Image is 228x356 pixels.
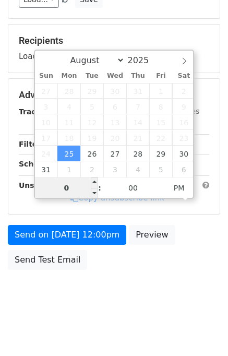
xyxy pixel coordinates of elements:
[172,130,195,146] span: August 23, 2025
[19,181,70,189] strong: Unsubscribe
[149,161,172,177] span: September 5, 2025
[57,146,80,161] span: August 25, 2025
[176,306,228,356] iframe: Chat Widget
[8,225,126,245] a: Send on [DATE] 12:00pm
[35,73,58,79] span: Sun
[80,114,103,130] span: August 12, 2025
[57,83,80,99] span: July 28, 2025
[19,35,209,62] div: Loading...
[57,73,80,79] span: Mon
[19,108,54,116] strong: Tracking
[8,250,87,270] a: Send Test Email
[149,130,172,146] span: August 22, 2025
[35,83,58,99] span: July 27, 2025
[172,161,195,177] span: September 6, 2025
[57,161,80,177] span: September 1, 2025
[35,177,99,198] input: Hour
[35,114,58,130] span: August 10, 2025
[19,35,209,46] h5: Recipients
[80,73,103,79] span: Tue
[126,73,149,79] span: Thu
[103,146,126,161] span: August 27, 2025
[172,83,195,99] span: August 2, 2025
[126,83,149,99] span: July 31, 2025
[80,161,103,177] span: September 2, 2025
[101,177,165,198] input: Minute
[103,73,126,79] span: Wed
[172,114,195,130] span: August 16, 2025
[80,83,103,99] span: July 29, 2025
[35,99,58,114] span: August 3, 2025
[149,83,172,99] span: August 1, 2025
[126,161,149,177] span: September 4, 2025
[35,130,58,146] span: August 17, 2025
[19,160,56,168] strong: Schedule
[126,130,149,146] span: August 21, 2025
[70,193,164,203] a: Copy unsubscribe link
[57,114,80,130] span: August 11, 2025
[149,73,172,79] span: Fri
[149,99,172,114] span: August 8, 2025
[165,177,194,198] span: Click to toggle
[103,83,126,99] span: July 30, 2025
[103,161,126,177] span: September 3, 2025
[98,177,101,198] span: :
[172,99,195,114] span: August 9, 2025
[35,161,58,177] span: August 31, 2025
[126,99,149,114] span: August 7, 2025
[35,146,58,161] span: August 24, 2025
[103,130,126,146] span: August 20, 2025
[57,130,80,146] span: August 18, 2025
[149,114,172,130] span: August 15, 2025
[80,99,103,114] span: August 5, 2025
[80,146,103,161] span: August 26, 2025
[57,99,80,114] span: August 4, 2025
[19,89,209,101] h5: Advanced
[172,73,195,79] span: Sat
[19,140,45,148] strong: Filters
[103,99,126,114] span: August 6, 2025
[172,146,195,161] span: August 30, 2025
[126,146,149,161] span: August 28, 2025
[149,146,172,161] span: August 29, 2025
[126,114,149,130] span: August 14, 2025
[80,130,103,146] span: August 19, 2025
[103,114,126,130] span: August 13, 2025
[129,225,175,245] a: Preview
[125,55,162,65] input: Year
